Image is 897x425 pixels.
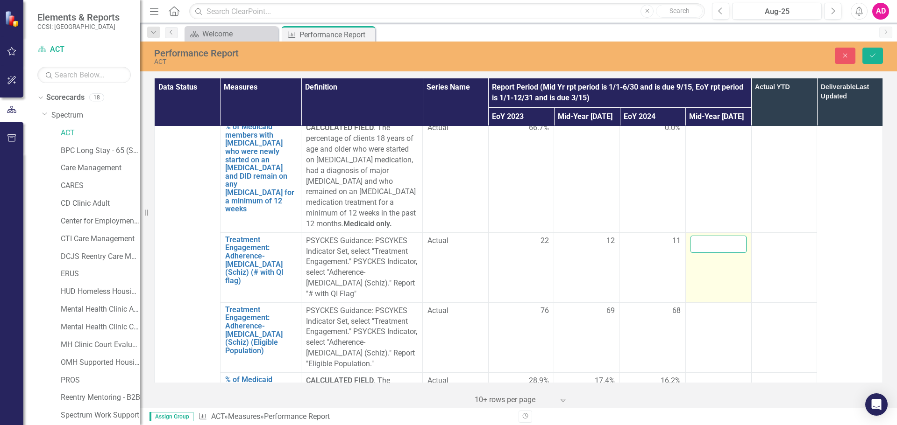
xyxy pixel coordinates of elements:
[61,357,140,368] a: OMH Supported Housing
[343,219,392,228] strong: Medicaid only.
[61,216,140,227] a: Center for Employment Opportunities
[672,236,681,246] span: 11
[202,28,276,40] div: Welcome
[149,412,193,421] span: Assign Group
[61,234,140,244] a: CTI Care Management
[306,236,418,300] p: PSYCKES Guidance: PSCYKES Indicator Set, select "Treatment Engagement." PSYCKES Indicator, select...
[89,94,104,102] div: 18
[529,376,549,386] span: 28.9%
[61,322,140,333] a: Mental Health Clinic Child
[211,412,224,421] a: ACT
[154,58,563,65] div: ACT
[61,392,140,403] a: Reentry Mentoring - B2B
[606,306,615,316] span: 69
[672,306,681,316] span: 68
[225,236,296,285] a: Treatment Engagement: Adherence-[MEDICAL_DATA] (Schiz) (# with QI flag)
[61,163,140,174] a: Care Management
[427,236,484,246] span: Actual
[872,3,889,20] button: AD
[37,12,120,23] span: Elements & Reports
[661,376,681,386] span: 16.2%
[669,7,690,14] span: Search
[37,44,131,55] a: ACT
[732,3,822,20] button: Aug-25
[187,28,276,40] a: Welcome
[46,92,85,103] a: Scorecards
[735,6,819,17] div: Aug-25
[299,29,373,41] div: Performance Report
[228,412,260,421] a: Measures
[37,67,131,83] input: Search Below...
[61,128,140,139] a: ACT
[61,410,140,421] a: Spectrum Work Support
[61,269,140,279] a: ERUS
[61,340,140,350] a: MH Clinic Court Evaluation
[665,123,681,133] span: 0.0%
[427,376,484,386] span: Actual
[427,123,484,133] span: Actual
[225,123,296,213] a: % of Medicaid members with [MEDICAL_DATA] who were newly started on an [MEDICAL_DATA] and DID rem...
[306,123,374,132] strong: CALCULATED FIELD
[306,376,374,385] strong: CALCULATED FIELD
[37,23,120,30] small: CCSI: [GEOGRAPHIC_DATA]
[225,306,296,355] a: Treatment Engagement: Adherence-[MEDICAL_DATA] (Schiz) (Eligible Population)
[306,306,418,369] p: PSYCKES Guidance: PSCYKES Indicator Set, select "Treatment Engagement." PSYCKES Indicator, select...
[306,123,418,229] p: . The percentage of clients 18 years of age and older who were started on [MEDICAL_DATA] medicati...
[529,123,549,133] span: 66.7%
[656,5,703,18] button: Search
[61,304,140,315] a: Mental Health Clinic Adult
[595,376,615,386] span: 17.4%
[61,375,140,386] a: PROS
[154,48,563,58] div: Performance Report
[189,3,705,20] input: Search ClearPoint...
[5,10,21,27] img: ClearPoint Strategy
[264,412,330,421] div: Performance Report
[541,306,549,316] span: 76
[541,236,549,246] span: 22
[61,181,140,191] a: CARES
[427,306,484,316] span: Actual
[61,251,140,262] a: DCJS Reentry Care Management
[51,110,140,121] a: Spectrum
[61,146,140,156] a: BPC Long Stay - 65 (Spectrum)
[606,236,615,246] span: 12
[61,286,140,297] a: HUD Homeless Housing COC II
[865,393,888,416] div: Open Intercom Messenger
[61,198,140,209] a: CD Clinic Adult
[198,411,512,422] div: » »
